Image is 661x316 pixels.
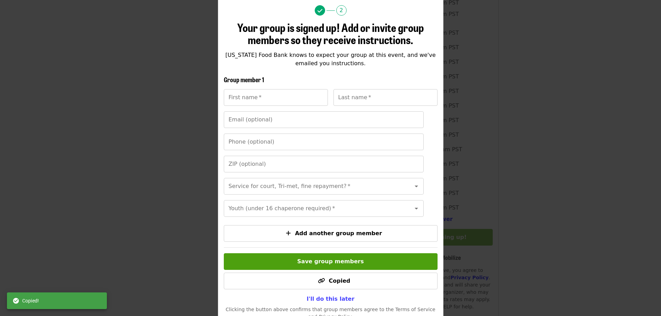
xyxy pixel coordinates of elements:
button: Open [412,181,421,191]
span: I'll do this later [307,296,355,302]
span: Copied! [22,297,39,304]
span: Add another group member [295,230,382,237]
i: plus icon [286,230,291,237]
i: check icon [317,8,322,14]
button: I'll do this later [301,292,360,306]
input: Phone (optional) [224,134,424,150]
input: Email (optional) [224,111,424,128]
button: Open [412,204,421,213]
input: ZIP (optional) [224,156,424,172]
i: link icon [318,277,325,284]
span: Group member 1 [224,75,264,84]
span: Save group members [297,258,364,265]
span: Your group is signed up! Add or invite group members so they receive instructions. [237,19,424,48]
span: 2 [336,5,347,16]
span: Copied [329,277,350,284]
button: Copied [224,273,438,289]
input: Last name [333,89,438,106]
input: First name [224,89,328,106]
button: Add another group member [224,225,438,242]
span: [US_STATE] Food Bank knows to expect your group at this event, and we've emailed you instructions. [225,52,435,67]
button: Save group members [224,253,438,270]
